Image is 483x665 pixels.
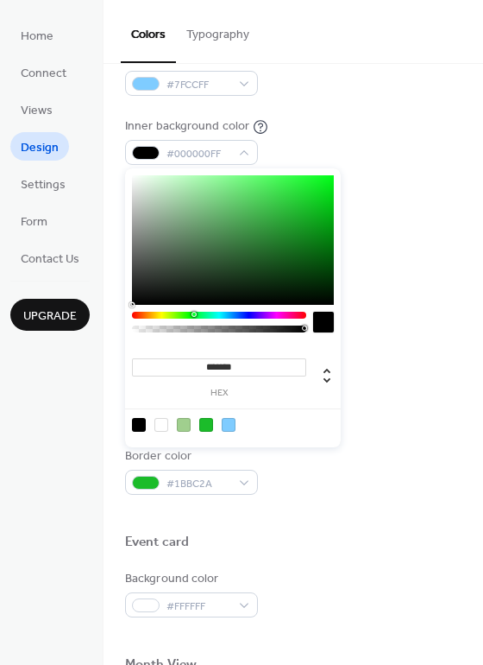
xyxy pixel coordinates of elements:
[21,176,66,194] span: Settings
[10,132,69,161] a: Design
[10,169,76,198] a: Settings
[10,58,77,86] a: Connect
[125,447,254,465] div: Border color
[154,418,168,432] div: rgb(255, 255, 255)
[21,65,66,83] span: Connect
[21,250,79,269] span: Contact Us
[166,598,230,616] span: #FFFFFF
[222,418,235,432] div: rgb(127, 204, 255)
[21,28,53,46] span: Home
[21,139,59,157] span: Design
[132,389,306,398] label: hex
[10,206,58,235] a: Form
[10,21,64,49] a: Home
[125,570,254,588] div: Background color
[125,534,189,552] div: Event card
[23,307,77,326] span: Upgrade
[125,117,249,136] div: Inner background color
[10,299,90,331] button: Upgrade
[21,102,53,120] span: Views
[166,475,230,493] span: #1BBC2A
[166,76,230,94] span: #7FCCFF
[21,213,47,231] span: Form
[166,145,230,163] span: #000000FF
[199,418,213,432] div: rgb(27, 188, 42)
[132,418,146,432] div: rgb(0, 0, 0)
[125,48,254,66] div: Inner border color
[177,418,191,432] div: rgb(160, 207, 142)
[10,244,90,272] a: Contact Us
[10,95,63,123] a: Views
